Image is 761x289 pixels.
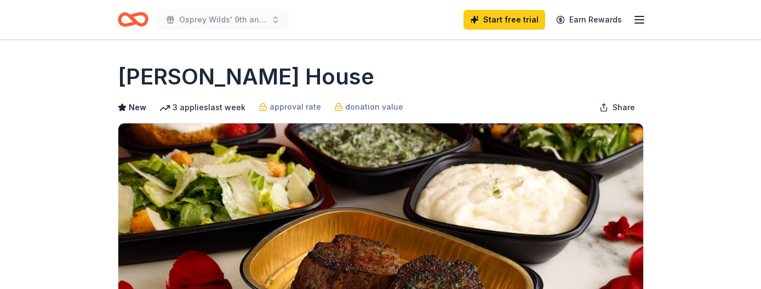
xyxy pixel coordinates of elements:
[129,101,146,114] span: New
[118,7,148,32] a: Home
[179,13,267,26] span: Osprey Wilds' 9th annual Bids for Kids fundraiser
[334,100,403,114] a: donation value
[159,101,245,114] div: 3 applies last week
[118,61,374,92] h1: [PERSON_NAME] House
[345,100,403,114] span: donation value
[270,100,321,114] span: approval rate
[464,10,545,30] a: Start free trial
[157,9,289,31] button: Osprey Wilds' 9th annual Bids for Kids fundraiser
[259,100,321,114] a: approval rate
[613,101,635,114] span: Share
[591,97,644,118] button: Share
[550,10,628,30] a: Earn Rewards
